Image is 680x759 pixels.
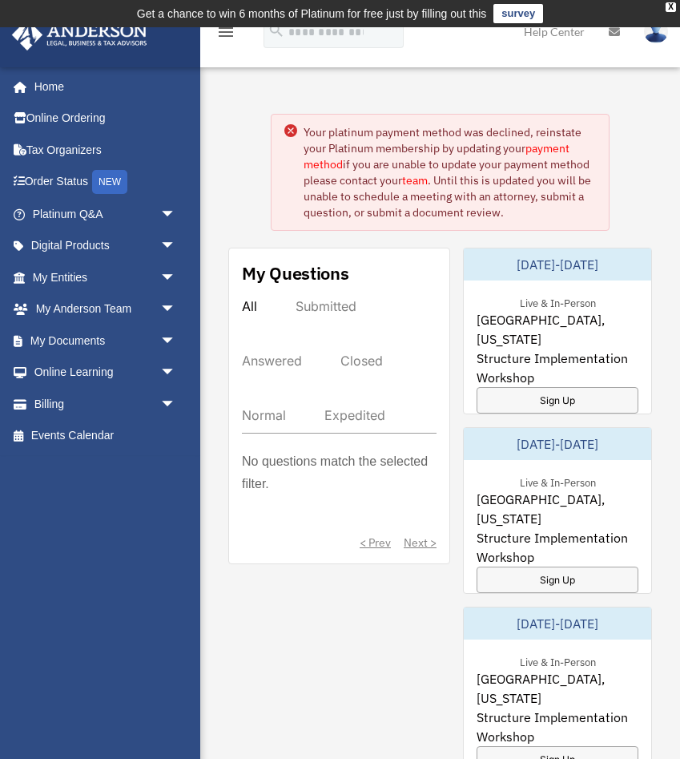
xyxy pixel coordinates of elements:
span: arrow_drop_down [160,293,192,326]
span: arrow_drop_down [160,388,192,421]
a: menu [216,28,235,42]
div: [DATE]-[DATE] [464,428,651,460]
span: arrow_drop_down [160,261,192,294]
a: Online Ordering [11,103,200,135]
div: My Questions [242,261,349,285]
span: arrow_drop_down [160,325,192,357]
div: Live & In-Person [507,652,609,669]
div: [DATE]-[DATE] [464,248,651,281]
div: Normal [242,407,286,423]
a: My Entitiesarrow_drop_down [11,261,200,293]
span: [GEOGRAPHIC_DATA], [US_STATE] [477,490,638,528]
a: My Documentsarrow_drop_down [11,325,200,357]
a: Events Calendar [11,420,200,452]
div: Live & In-Person [507,473,609,490]
a: Platinum Q&Aarrow_drop_down [11,198,200,230]
a: Sign Up [477,387,638,414]
a: Sign Up [477,567,638,593]
span: [GEOGRAPHIC_DATA], [US_STATE] [477,310,638,349]
img: Anderson Advisors Platinum Portal [7,19,152,50]
a: survey [493,4,543,23]
span: [GEOGRAPHIC_DATA], [US_STATE] [477,669,638,708]
a: Online Learningarrow_drop_down [11,357,200,389]
div: Answered [242,353,302,369]
a: Home [11,71,192,103]
div: Your platinum payment method was declined, reinstate your Platinum membership by updating your if... [304,124,596,220]
a: My Anderson Teamarrow_drop_down [11,293,200,325]
i: menu [216,22,235,42]
span: arrow_drop_down [160,230,192,263]
a: Order StatusNEW [11,166,200,199]
span: Structure Implementation Workshop [477,708,638,746]
div: All [242,298,257,314]
div: close [666,2,676,12]
div: Live & In-Person [507,293,609,310]
div: Get a chance to win 6 months of Platinum for free just by filling out this [137,4,487,23]
i: search [268,22,285,39]
span: Structure Implementation Workshop [477,528,638,567]
img: User Pic [644,20,668,43]
a: team [402,173,428,188]
div: Closed [340,353,383,369]
div: Expedited [324,407,385,423]
div: Submitted [296,298,356,314]
span: Structure Implementation Workshop [477,349,638,387]
a: Tax Organizers [11,134,200,166]
span: arrow_drop_down [160,357,192,390]
a: payment method [304,141,569,172]
div: [DATE]-[DATE] [464,608,651,640]
a: Digital Productsarrow_drop_down [11,230,200,262]
span: arrow_drop_down [160,198,192,231]
div: NEW [92,170,127,194]
a: Billingarrow_drop_down [11,388,200,420]
p: No questions match the selected filter. [242,450,437,495]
